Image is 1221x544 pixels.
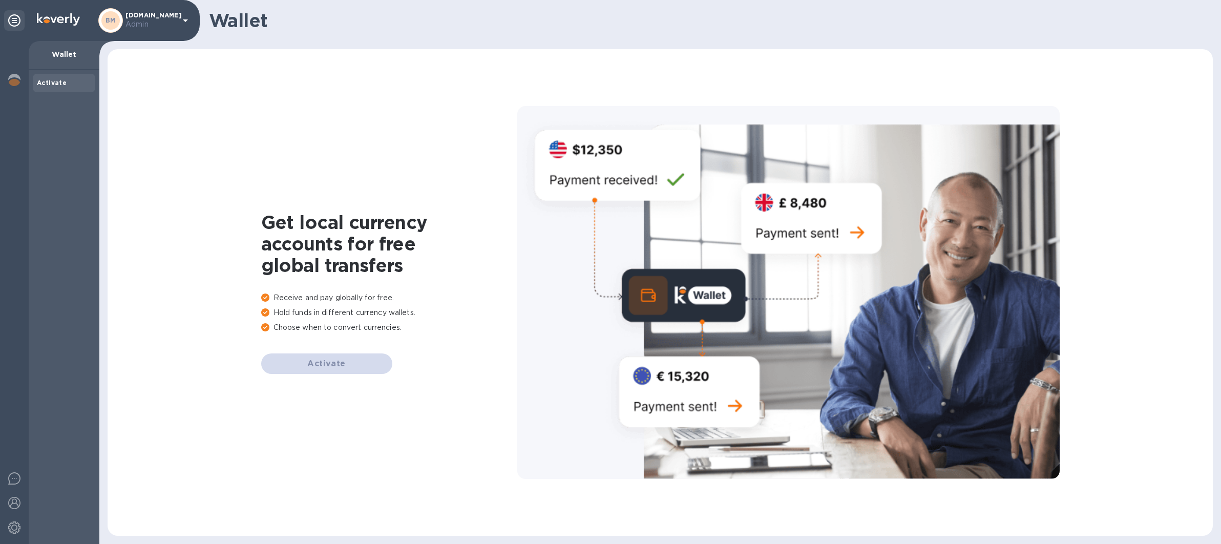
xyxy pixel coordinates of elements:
[37,79,67,87] b: Activate
[209,10,1205,31] h1: Wallet
[37,13,80,26] img: Logo
[261,292,517,303] p: Receive and pay globally for free.
[125,12,177,30] p: [DOMAIN_NAME]
[37,49,91,59] p: Wallet
[125,19,177,30] p: Admin
[261,322,517,333] p: Choose when to convert currencies.
[4,10,25,31] div: Unpin categories
[261,307,517,318] p: Hold funds in different currency wallets.
[261,212,517,276] h1: Get local currency accounts for free global transfers
[106,16,116,24] b: BM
